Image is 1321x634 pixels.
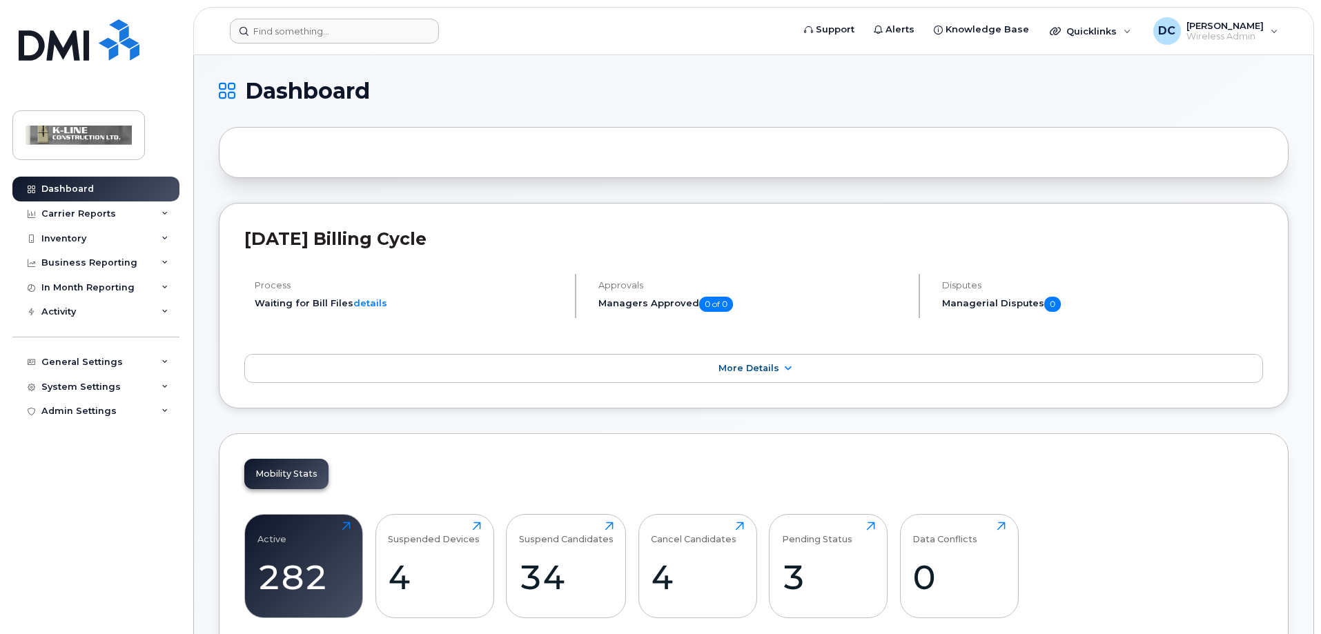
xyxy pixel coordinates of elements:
li: Waiting for Bill Files [255,297,563,310]
div: 34 [519,557,614,597]
div: Pending Status [782,522,852,544]
div: 3 [782,557,875,597]
a: Active282 [257,522,351,610]
h2: [DATE] Billing Cycle [244,228,1263,249]
h5: Managerial Disputes [942,297,1263,312]
a: Pending Status3 [782,522,875,610]
div: 4 [388,557,481,597]
div: 282 [257,557,351,597]
h4: Process [255,280,563,290]
span: More Details [718,363,779,373]
div: 4 [651,557,744,597]
h4: Approvals [598,280,907,290]
h4: Disputes [942,280,1263,290]
div: Suspended Devices [388,522,480,544]
a: details [353,297,387,308]
div: Cancel Candidates [651,522,736,544]
div: 0 [912,557,1006,597]
a: Suspend Candidates34 [519,522,614,610]
span: Dashboard [245,81,370,101]
div: Suspend Candidates [519,522,614,544]
span: 0 of 0 [699,297,733,312]
div: Data Conflicts [912,522,977,544]
span: 0 [1044,297,1061,312]
div: Active [257,522,286,544]
a: Suspended Devices4 [388,522,481,610]
a: Cancel Candidates4 [651,522,744,610]
h5: Managers Approved [598,297,907,312]
a: Data Conflicts0 [912,522,1006,610]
